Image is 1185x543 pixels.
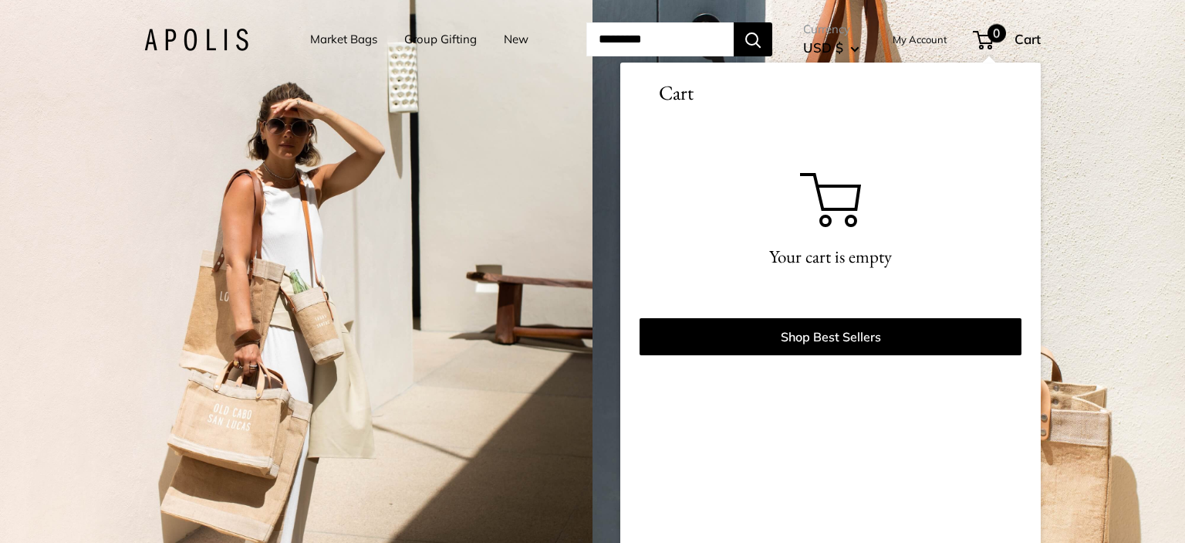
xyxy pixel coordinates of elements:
a: Market Bags [310,29,377,50]
span: Cart [1015,31,1041,47]
a: My Account [893,30,947,49]
span: Currency [803,19,859,40]
span: 0 [987,24,1006,42]
a: New [504,29,528,50]
button: USD $ [803,36,859,60]
button: Search [734,22,772,56]
a: Group Gifting [404,29,477,50]
a: Shop Best Sellers [640,318,1021,355]
a: 0 Cart [974,27,1041,52]
span: USD $ [803,39,843,56]
h3: Cart [640,78,1021,108]
p: Your cart is empty [659,242,1002,272]
img: Apolis [144,29,248,51]
input: Search... [586,22,734,56]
